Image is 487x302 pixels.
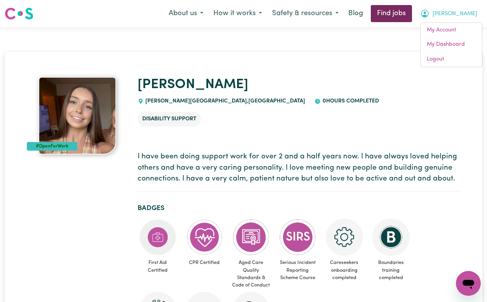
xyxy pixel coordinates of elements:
img: Care and support worker has completed CPR Certification [186,219,223,256]
span: Aged Care Quality Standards & Code of Conduct [231,256,271,292]
span: 0 hours completed [321,98,379,104]
div: My Account [420,23,482,67]
a: My Dashboard [421,37,482,52]
img: CS Academy: Serious Incident Reporting Scheme course completed [279,219,316,256]
span: Careseekers onboarding completed [324,256,365,285]
a: Find jobs [371,5,412,22]
li: Disability Support [138,112,201,127]
a: Logout [421,52,482,67]
h2: Badges [138,204,461,212]
span: CPR Certified [184,256,225,269]
span: Serious Incident Reporting Scheme Course [278,256,318,285]
img: Careseekers logo [5,7,33,21]
button: My Account [415,5,482,22]
img: CS Academy: Boundaries in care and support work course completed [372,219,410,256]
button: About us [164,5,208,22]
img: Mikayla [38,77,116,154]
span: Boundaries training completed [371,256,411,285]
img: CS Academy: Aged Care Quality Standards & Code of Conduct course completed [232,219,270,256]
a: My Account [421,23,482,38]
p: I have been doing support work for over 2 and a half years now. I have always loved helping other... [138,151,461,185]
img: Care and support worker has completed First Aid Certification [139,219,176,256]
a: Careseekers logo [5,5,33,23]
a: Blog [344,5,368,22]
img: CS Academy: Careseekers Onboarding course completed [326,219,363,256]
a: [PERSON_NAME] [138,78,248,92]
span: [PERSON_NAME][GEOGRAPHIC_DATA] , [GEOGRAPHIC_DATA] [144,98,305,104]
span: First Aid Certified [138,256,178,277]
button: Safety & resources [267,5,344,22]
span: [PERSON_NAME] [433,10,477,18]
div: #OpenForWork [27,142,78,151]
iframe: Button to launch messaging window [456,271,481,296]
a: Mikayla's profile picture'#OpenForWork [27,77,128,154]
button: How it works [208,5,267,22]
